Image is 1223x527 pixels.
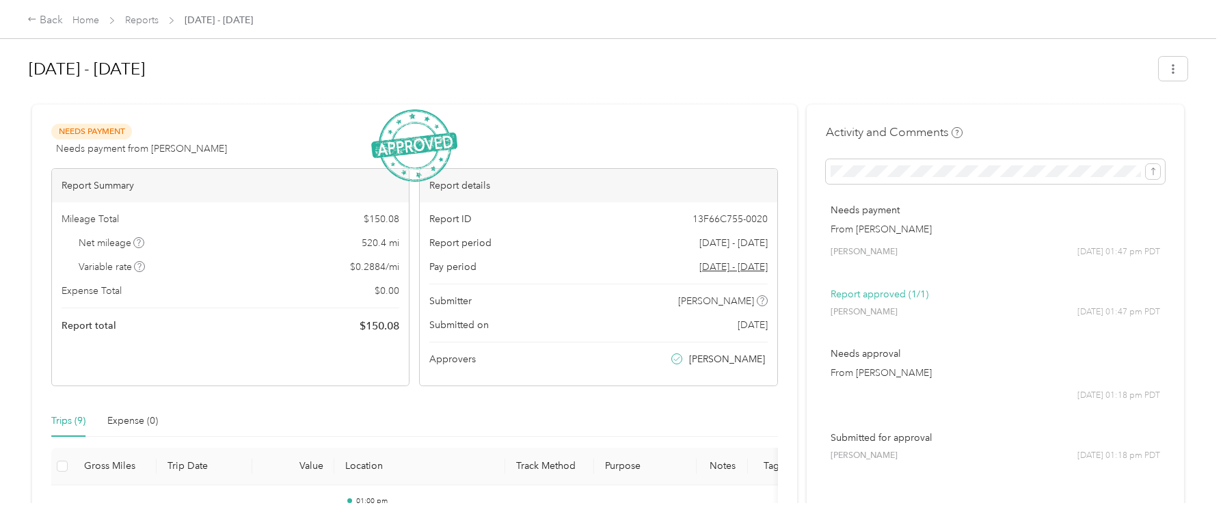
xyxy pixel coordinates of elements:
div: Trips (9) [51,414,85,429]
div: Expense (0) [107,414,158,429]
img: ApprovedStamp [371,109,457,183]
span: Submitted on [429,318,489,332]
span: [DATE] - [DATE] [699,236,768,250]
span: $ 0.00 [375,284,399,298]
h4: Activity and Comments [826,124,963,141]
span: Go to pay period [699,260,768,274]
span: Needs Payment [51,124,132,139]
span: [DATE] 01:18 pm PDT [1077,390,1160,402]
span: Mileage Total [62,212,119,226]
p: From [PERSON_NAME] [831,222,1160,237]
span: Approvers [429,352,476,366]
span: [DATE] [738,318,768,332]
span: [PERSON_NAME] [831,246,898,258]
span: Variable rate [79,260,146,274]
th: Tags [748,448,799,485]
span: Pay period [429,260,476,274]
span: Report ID [429,212,472,226]
th: Trip Date [157,448,252,485]
span: Report total [62,319,116,333]
a: Reports [125,14,159,26]
p: Needs approval [831,347,1160,361]
h1: Sep 1 - 30, 2025 [29,53,1149,85]
th: Location [334,448,505,485]
span: Net mileage [79,236,145,250]
span: [PERSON_NAME] [831,450,898,462]
span: [PERSON_NAME] [831,306,898,319]
span: $ 150.08 [360,318,399,334]
span: Report period [429,236,492,250]
p: Report approved (1/1) [831,287,1160,301]
p: Submitted for approval [831,431,1160,445]
span: [DATE] 01:47 pm PDT [1077,246,1160,258]
span: [PERSON_NAME] [678,294,754,308]
span: Expense Total [62,284,122,298]
span: $ 0.2884 / mi [350,260,399,274]
th: Track Method [505,448,594,485]
span: Submitter [429,294,472,308]
span: Needs payment from [PERSON_NAME] [56,141,227,156]
p: From [PERSON_NAME] [831,366,1160,380]
th: Purpose [594,448,697,485]
p: 01:00 pm [356,496,494,506]
th: Value [252,448,334,485]
div: Report Summary [52,169,409,202]
span: [PERSON_NAME] [689,352,765,366]
span: 13F66C755-0020 [693,212,768,226]
span: $ 150.08 [364,212,399,226]
th: Notes [697,448,748,485]
a: Home [72,14,99,26]
span: [DATE] 01:18 pm PDT [1077,450,1160,462]
div: Back [27,12,63,29]
th: Gross Miles [73,448,157,485]
span: [DATE] - [DATE] [185,13,253,27]
iframe: Everlance-gr Chat Button Frame [1146,450,1223,527]
span: 520.4 mi [362,236,399,250]
div: Report details [420,169,777,202]
span: [DATE] 01:47 pm PDT [1077,306,1160,319]
p: Needs payment [831,203,1160,217]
